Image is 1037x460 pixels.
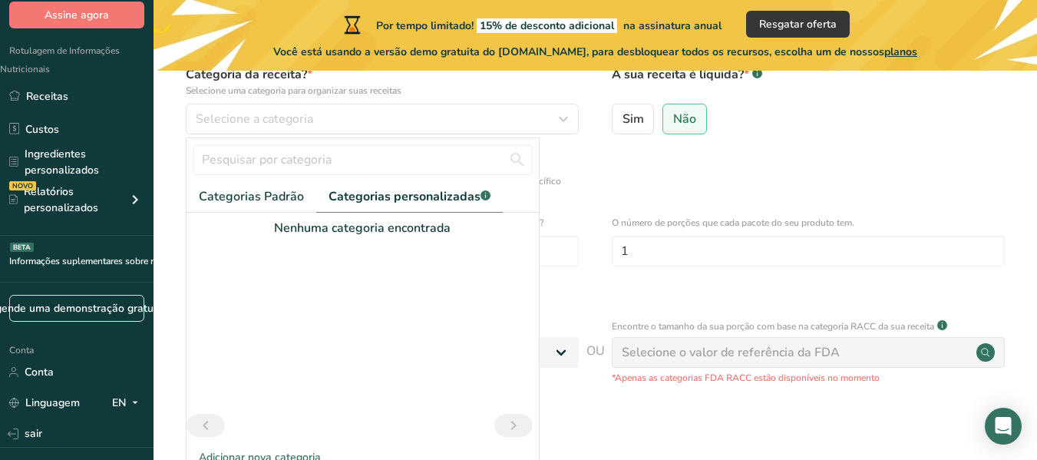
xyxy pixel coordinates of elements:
font: Selecione uma categoria para organizar suas receitas [186,84,401,97]
font: Categorias Padrão [199,188,304,205]
font: O número de porções que cada pacote do seu produto tem. [612,217,854,229]
font: Selecione a categoria [196,111,313,127]
font: BETA [13,243,31,252]
button: Resgatar oferta [746,11,850,38]
font: Categoria da receita? [186,66,307,83]
font: Categorias personalizadas [329,188,481,205]
font: Informações suplementares sobre rotulagem [9,255,193,267]
font: na assinatura anual [623,18,722,33]
font: Nenhuma categoria encontrada [274,220,451,237]
a: Agende uma demonstração gratuita [9,295,144,322]
font: OU [586,343,605,359]
button: Assine agora [9,2,144,28]
font: Sim [623,111,644,127]
font: Conta [25,365,54,379]
font: Por tempo limitado! [376,18,474,33]
font: Não [673,111,696,127]
font: Conta [9,344,34,356]
div: Abra o Intercom Messenger [985,408,1022,445]
button: Selecione a categoria [186,104,579,134]
font: EN [112,395,126,410]
font: A sua receita é líquida? [612,66,744,83]
font: Resgatar oferta [759,17,837,31]
font: Assine agora [45,8,109,22]
font: Encontre o tamanho da sua porção com base na categoria RACC da sua receita [612,320,934,333]
font: Ingredientes personalizados [25,147,99,177]
font: Relatórios personalizados [24,184,98,215]
font: *Apenas as categorias FDA RACC estão disponíveis no momento [612,372,880,384]
font: Receitas [26,89,68,104]
font: 15% de desconto adicional [480,18,614,33]
font: Selecione o valor de referência da FDA [622,344,840,361]
font: Linguagem [25,395,80,410]
font: Custos [25,122,59,137]
font: sair [25,426,42,441]
font: planos [884,45,917,59]
a: Página anterior [187,414,225,437]
input: Pesquisar por categoria [193,144,533,175]
a: Próxima página [494,414,533,437]
font: NOVO [12,181,33,190]
font: Você está usando a versão demo gratuita do [DOMAIN_NAME], para desbloquear todos os recursos, esc... [273,45,884,59]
